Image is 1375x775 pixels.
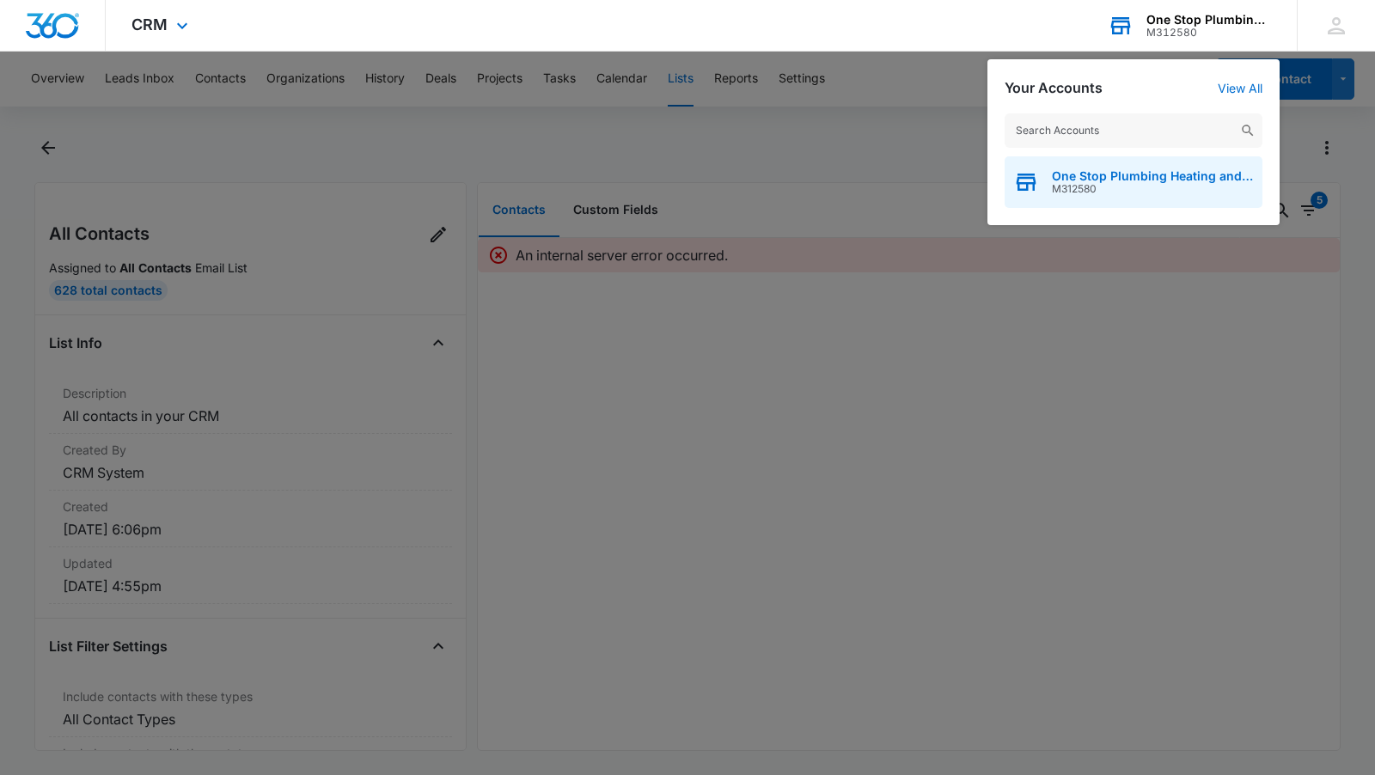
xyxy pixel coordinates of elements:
button: One Stop Plumbing Heating and AirM312580 [1005,156,1262,208]
div: account id [1146,27,1272,39]
div: account name [1146,13,1272,27]
span: M312580 [1052,183,1254,195]
a: View All [1218,81,1262,95]
span: One Stop Plumbing Heating and Air [1052,169,1254,183]
span: CRM [131,15,168,34]
input: Search Accounts [1005,113,1262,148]
h2: Your Accounts [1005,80,1103,96]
